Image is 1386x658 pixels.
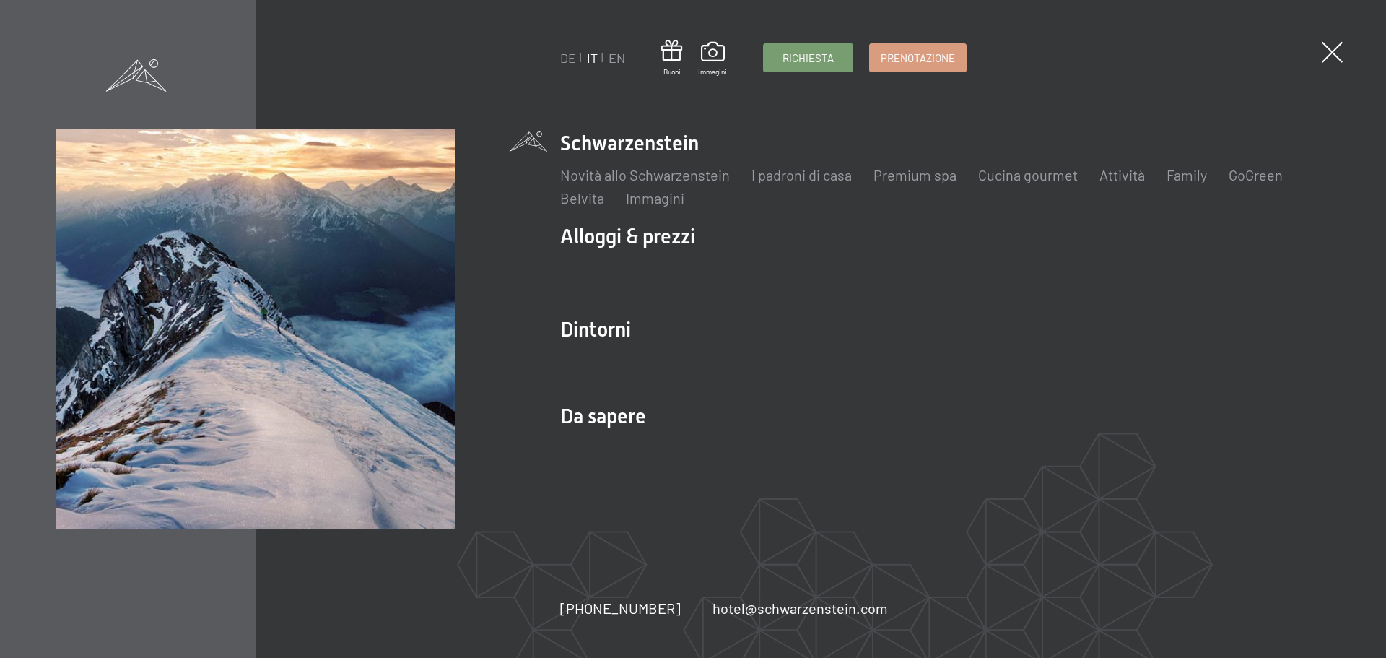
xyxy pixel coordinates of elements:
[881,51,955,66] span: Prenotazione
[978,166,1078,183] a: Cucina gourmet
[560,50,576,66] a: DE
[783,51,834,66] span: Richiesta
[560,189,604,207] a: Belvita
[873,166,956,183] a: Premium spa
[661,40,682,77] a: Buoni
[587,50,598,66] a: IT
[661,66,682,77] span: Buoni
[560,166,730,183] a: Novità allo Schwarzenstein
[626,189,684,207] a: Immagini
[870,44,966,72] a: Prenotazione
[698,42,727,77] a: Immagini
[712,598,888,618] a: hotel@schwarzenstein.com
[698,66,727,77] span: Immagini
[751,166,852,183] a: I padroni di casa
[560,599,681,617] span: [PHONE_NUMBER]
[609,50,625,66] a: EN
[560,598,681,618] a: [PHONE_NUMBER]
[1099,166,1145,183] a: Attività
[1167,166,1207,183] a: Family
[764,44,853,72] a: Richiesta
[1229,166,1283,183] a: GoGreen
